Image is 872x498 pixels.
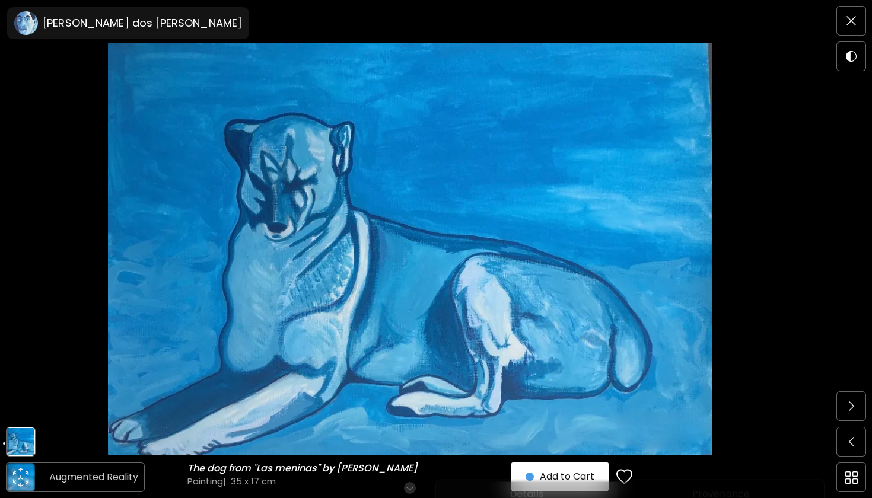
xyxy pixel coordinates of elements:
h6: Augmented Reality [49,470,138,485]
h4: Painting | 35 x 17 cm [187,475,537,487]
h6: [PERSON_NAME] dos [PERSON_NAME] [43,16,242,30]
h6: The dog from "Las meninas" by [PERSON_NAME] [187,462,421,474]
div: animation [11,468,30,487]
